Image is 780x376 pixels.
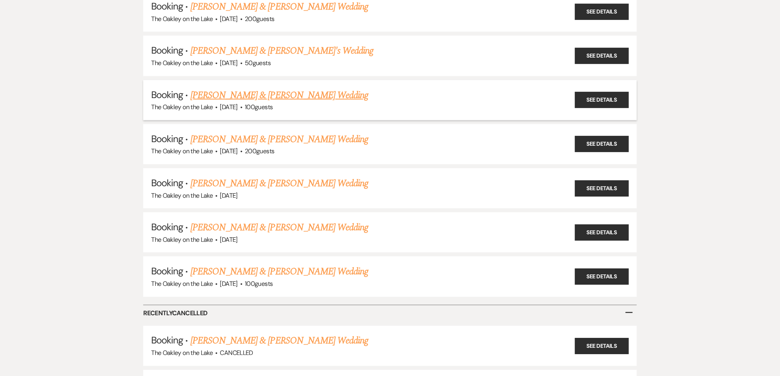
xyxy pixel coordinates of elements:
[220,235,238,244] span: [DATE]
[575,338,629,354] a: See Details
[151,191,213,200] span: The Oakley on the Lake
[151,177,183,189] span: Booking
[151,221,183,233] span: Booking
[151,15,213,23] span: The Oakley on the Lake
[151,334,183,347] span: Booking
[151,59,213,67] span: The Oakley on the Lake
[190,220,368,235] a: [PERSON_NAME] & [PERSON_NAME] Wedding
[245,280,273,288] span: 100 guests
[575,136,629,152] a: See Details
[575,48,629,64] a: See Details
[575,224,629,241] a: See Details
[151,133,183,145] span: Booking
[190,44,374,58] a: [PERSON_NAME] & [PERSON_NAME]'s Wedding
[220,59,238,67] span: [DATE]
[575,92,629,108] a: See Details
[575,4,629,20] a: See Details
[190,88,368,102] a: [PERSON_NAME] & [PERSON_NAME] Wedding
[575,269,629,285] a: See Details
[220,103,238,111] span: [DATE]
[624,303,633,321] span: –
[143,305,636,322] h6: Recently Cancelled
[245,15,274,23] span: 200 guests
[245,147,274,155] span: 200 guests
[575,180,629,197] a: See Details
[151,265,183,277] span: Booking
[220,15,238,23] span: [DATE]
[220,349,253,357] span: Cancelled
[151,103,213,111] span: The Oakley on the Lake
[220,191,238,200] span: [DATE]
[220,280,238,288] span: [DATE]
[190,132,368,147] a: [PERSON_NAME] & [PERSON_NAME] Wedding
[151,89,183,101] span: Booking
[190,334,368,348] a: [PERSON_NAME] & [PERSON_NAME] Wedding
[245,59,271,67] span: 50 guests
[245,103,273,111] span: 100 guests
[151,235,213,244] span: The Oakley on the Lake
[151,280,213,288] span: The Oakley on the Lake
[151,44,183,56] span: Booking
[190,264,368,279] a: [PERSON_NAME] & [PERSON_NAME] Wedding
[151,349,213,357] span: The Oakley on the Lake
[220,147,238,155] span: [DATE]
[151,147,213,155] span: The Oakley on the Lake
[190,176,368,191] a: [PERSON_NAME] & [PERSON_NAME] Wedding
